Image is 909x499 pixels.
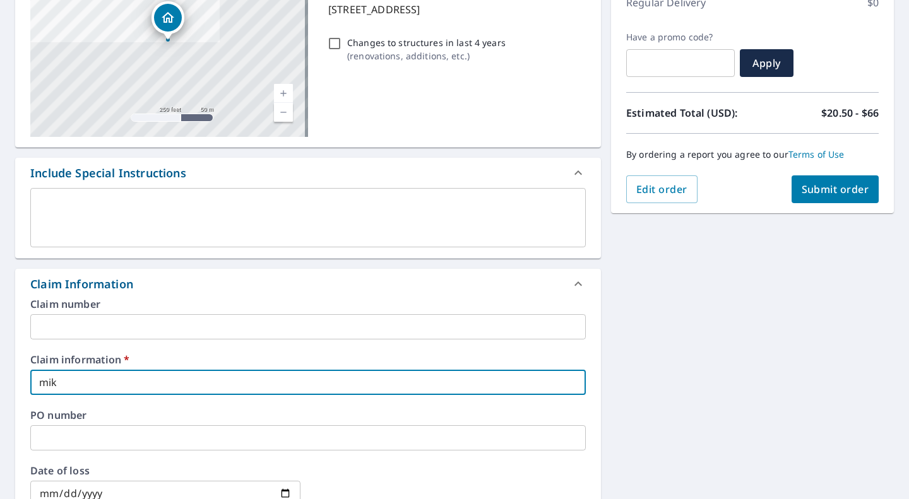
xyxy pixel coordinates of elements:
[626,105,752,120] p: Estimated Total (USD):
[788,148,845,160] a: Terms of Use
[636,182,687,196] span: Edit order
[15,269,601,299] div: Claim Information
[30,355,586,365] label: Claim information
[626,175,698,203] button: Edit order
[328,2,581,17] p: [STREET_ADDRESS]
[30,165,186,182] div: Include Special Instructions
[30,276,133,293] div: Claim Information
[151,1,184,40] div: Dropped pin, building 1, Residential property, 292 Crepe Myrtle Trl Hot Springs Village, AR 71909
[792,175,879,203] button: Submit order
[30,299,586,309] label: Claim number
[347,36,506,49] p: Changes to structures in last 4 years
[626,32,735,43] label: Have a promo code?
[30,466,300,476] label: Date of loss
[30,410,586,420] label: PO number
[15,158,601,188] div: Include Special Instructions
[802,182,869,196] span: Submit order
[626,149,879,160] p: By ordering a report you agree to our
[347,49,506,62] p: ( renovations, additions, etc. )
[274,84,293,103] a: Current Level 17, Zoom In
[274,103,293,122] a: Current Level 17, Zoom Out
[740,49,793,77] button: Apply
[821,105,879,120] p: $20.50 - $66
[750,56,783,70] span: Apply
